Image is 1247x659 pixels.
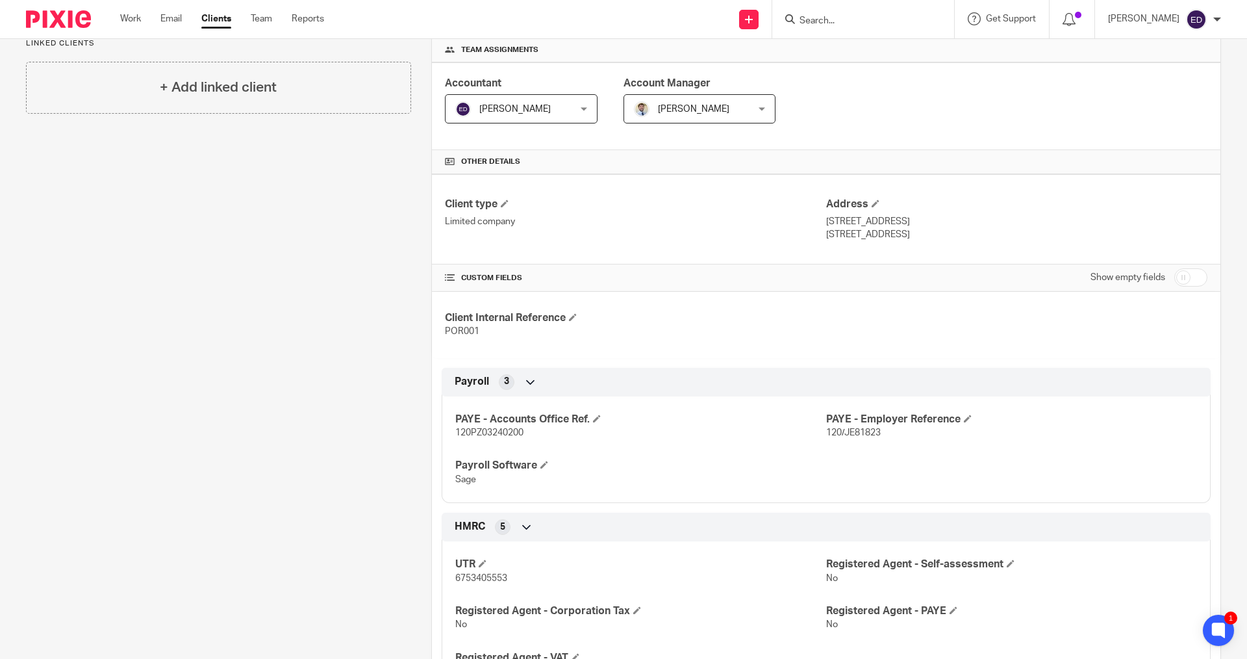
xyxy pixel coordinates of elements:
h4: Client Internal Reference [445,311,826,325]
h4: Address [826,198,1207,211]
h4: UTR [455,558,826,571]
span: 3 [504,375,509,388]
a: Clients [201,12,231,25]
span: 120/JE81823 [826,428,881,437]
span: Payroll [455,375,489,389]
p: [STREET_ADDRESS] [826,215,1207,228]
span: [PERSON_NAME] [479,105,551,114]
span: HMRC [455,520,485,534]
img: 1693835698283.jfif [634,101,649,117]
img: Pixie [26,10,91,28]
span: Accountant [445,78,501,88]
label: Show empty fields [1090,271,1165,284]
span: 5 [500,521,505,534]
h4: Registered Agent - Self-assessment [826,558,1197,571]
img: svg%3E [1186,9,1207,30]
h4: Client type [445,198,826,211]
h4: Registered Agent - Corporation Tax [455,604,826,618]
img: svg%3E [455,101,471,117]
span: Other details [461,157,520,167]
span: 120PZ03240200 [455,428,523,437]
h4: Registered Agent - PAYE [826,604,1197,618]
p: Linked clients [26,38,411,49]
span: Get Support [986,14,1036,23]
p: [STREET_ADDRESS] [826,228,1207,241]
a: Email [160,12,182,25]
input: Search [798,16,915,27]
h4: + Add linked client [160,77,277,97]
h4: CUSTOM FIELDS [445,273,826,283]
a: Work [120,12,141,25]
p: [PERSON_NAME] [1108,12,1179,25]
p: Limited company [445,215,826,228]
span: [PERSON_NAME] [658,105,729,114]
span: No [826,574,838,583]
span: No [455,620,467,629]
div: 1 [1224,612,1237,625]
h4: Payroll Software [455,459,826,472]
span: 6753405553 [455,574,507,583]
a: Team [251,12,272,25]
h4: PAYE - Accounts Office Ref. [455,413,826,426]
span: Sage [455,475,476,484]
span: Team assignments [461,45,538,55]
span: No [826,620,838,629]
a: Reports [292,12,324,25]
span: POR001 [445,327,479,336]
h4: PAYE - Employer Reference [826,413,1197,426]
span: Account Manager [623,78,711,88]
